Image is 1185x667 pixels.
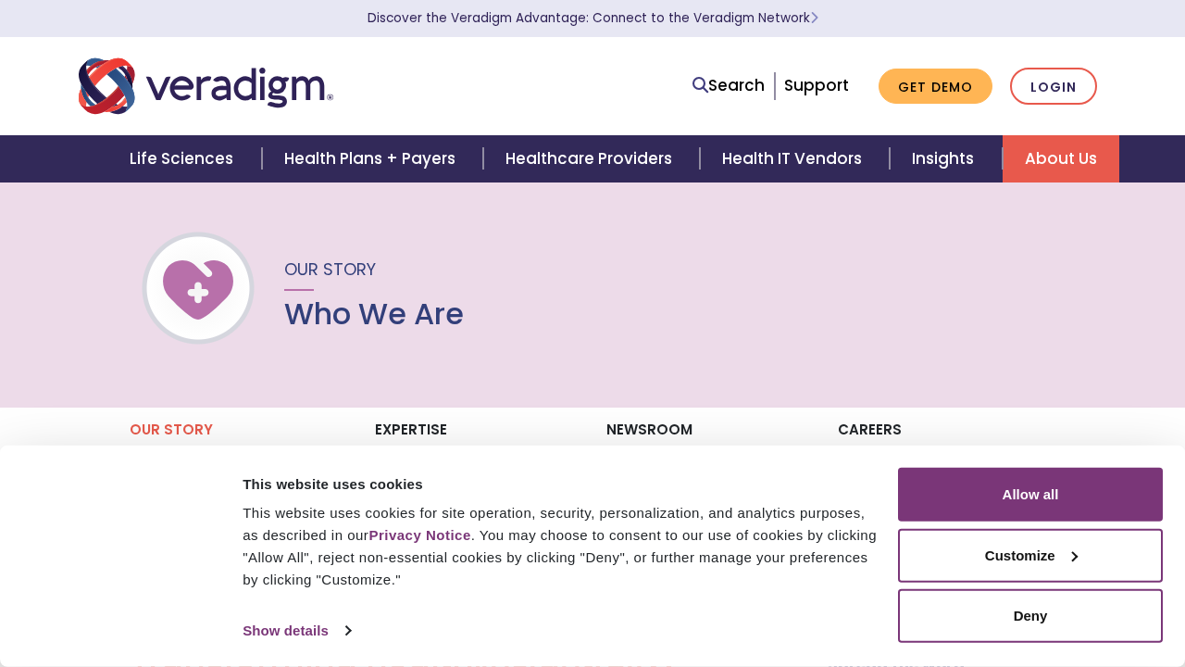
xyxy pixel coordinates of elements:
[784,74,849,96] a: Support
[284,258,376,281] span: Our Story
[368,527,470,543] a: Privacy Notice
[79,56,333,117] img: Veradigm logo
[890,135,1002,182] a: Insights
[107,135,261,182] a: Life Sciences
[284,296,464,332] h1: Who We Are
[700,135,890,182] a: Health IT Vendors
[810,9,818,27] span: Learn More
[243,472,877,495] div: This website uses cookies
[1010,68,1097,106] a: Login
[243,502,877,591] div: This website uses cookies for site operation, security, personalization, and analytics purposes, ...
[898,468,1163,522] button: Allow all
[692,73,765,98] a: Search
[483,135,700,182] a: Healthcare Providers
[1003,135,1119,182] a: About Us
[898,589,1163,643] button: Deny
[898,528,1163,582] button: Customize
[368,9,818,27] a: Discover the Veradigm Advantage: Connect to the Veradigm NetworkLearn More
[879,69,992,105] a: Get Demo
[243,617,350,645] a: Show details
[262,135,483,182] a: Health Plans + Payers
